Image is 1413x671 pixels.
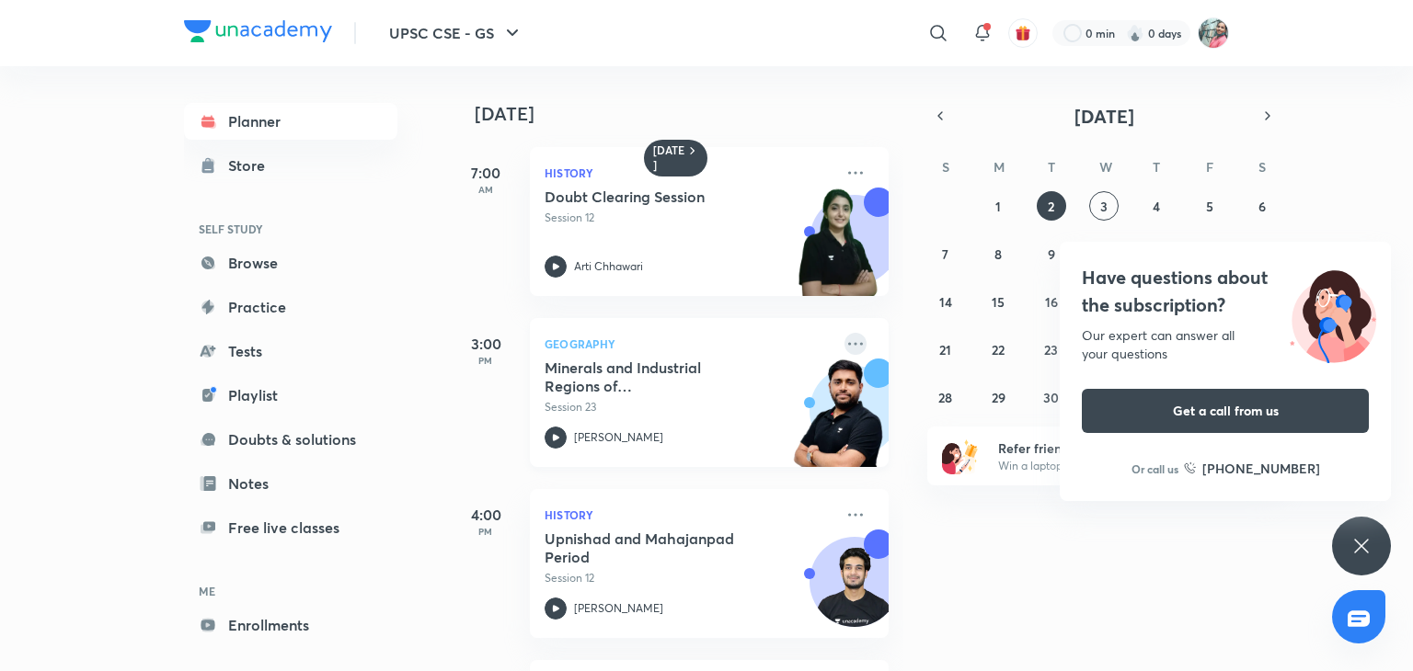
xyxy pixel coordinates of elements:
[1153,158,1160,176] abbr: Thursday
[574,429,663,446] p: [PERSON_NAME]
[810,547,899,635] img: Avatar
[545,333,833,355] p: Geography
[983,191,1013,221] button: September 1, 2025
[931,287,960,316] button: September 14, 2025
[942,438,979,474] img: referral
[184,607,397,643] a: Enrollments
[1202,459,1320,478] h6: [PHONE_NUMBER]
[228,154,276,176] div: Store
[953,103,1255,129] button: [DATE]
[983,335,1013,364] button: September 22, 2025
[1082,264,1369,319] h4: Have questions about the subscription?
[545,399,833,415] p: Session 23
[1195,191,1224,221] button: September 5, 2025
[545,504,833,526] p: History
[1153,198,1160,215] abbr: September 4, 2025
[184,20,332,47] a: Company Logo
[998,458,1224,474] p: Win a laptop, vouchers & more
[992,341,1005,358] abbr: September 22, 2025
[942,245,948,263] abbr: September 7, 2025
[983,382,1013,412] button: September 29, 2025
[1275,264,1391,363] img: ttu_illustration_new.svg
[1044,341,1058,358] abbr: September 23, 2025
[1037,382,1066,412] button: September 30, 2025
[184,465,397,502] a: Notes
[931,239,960,268] button: September 7, 2025
[787,188,889,314] img: unacademy
[1045,293,1058,311] abbr: September 16, 2025
[1082,326,1369,363] div: Our expert can answer all your questions
[1206,158,1213,176] abbr: Friday
[1089,191,1119,221] button: September 3, 2025
[942,158,949,176] abbr: Sunday
[1099,158,1112,176] abbr: Wednesday
[931,335,960,364] button: September 21, 2025
[992,293,1005,311] abbr: September 15, 2025
[545,210,833,226] p: Session 12
[1195,239,1224,268] button: September 12, 2025
[1247,239,1277,268] button: September 13, 2025
[1142,191,1171,221] button: September 4, 2025
[184,20,332,42] img: Company Logo
[1043,389,1059,406] abbr: September 30, 2025
[1247,191,1277,221] button: September 6, 2025
[378,15,534,51] button: UPSC CSE - GS
[1206,198,1213,215] abbr: September 5, 2025
[545,570,833,586] p: Session 12
[938,389,952,406] abbr: September 28, 2025
[994,158,1005,176] abbr: Monday
[184,509,397,546] a: Free live classes
[939,293,952,311] abbr: September 14, 2025
[449,184,523,195] p: AM
[449,355,523,366] p: PM
[983,287,1013,316] button: September 15, 2025
[1008,18,1038,48] button: avatar
[1184,459,1320,478] a: [PHONE_NUMBER]
[1048,245,1055,263] abbr: September 9, 2025
[992,389,1005,406] abbr: September 29, 2025
[983,239,1013,268] button: September 8, 2025
[184,213,397,245] h6: SELF STUDY
[545,188,774,206] h5: Doubt Clearing Session
[1198,17,1229,49] img: Prerna Pathak
[574,258,643,275] p: Arti Chhawari
[545,529,774,566] h5: Upnishad and Mahajanpad Period
[994,245,1002,263] abbr: September 8, 2025
[1037,239,1066,268] button: September 9, 2025
[1037,335,1066,364] button: September 23, 2025
[995,198,1001,215] abbr: September 1, 2025
[574,600,663,617] p: [PERSON_NAME]
[1142,239,1171,268] button: September 11, 2025
[939,341,951,358] abbr: September 21, 2025
[1037,191,1066,221] button: September 2, 2025
[449,162,523,184] h5: 7:00
[184,245,397,281] a: Browse
[449,504,523,526] h5: 4:00
[184,289,397,325] a: Practice
[931,382,960,412] button: September 28, 2025
[1082,389,1369,433] button: Get a call from us
[787,358,889,485] img: unacademy
[1048,158,1055,176] abbr: Tuesday
[449,333,523,355] h5: 3:00
[998,438,1224,458] h6: Refer friends
[449,526,523,537] p: PM
[184,103,397,140] a: Planner
[1126,24,1144,42] img: streak
[1048,198,1054,215] abbr: September 2, 2025
[1258,158,1266,176] abbr: Saturday
[1132,461,1178,477] p: Or call us
[545,358,774,395] h5: Minerals and Industrial Regions of India - III
[1258,198,1266,215] abbr: September 6, 2025
[475,103,907,125] h4: [DATE]
[653,143,685,173] h6: [DATE]
[184,147,397,184] a: Store
[1074,104,1134,129] span: [DATE]
[184,377,397,414] a: Playlist
[1015,25,1031,41] img: avatar
[184,575,397,607] h6: ME
[1089,239,1119,268] button: September 10, 2025
[1100,198,1108,215] abbr: September 3, 2025
[184,333,397,370] a: Tests
[545,162,833,184] p: History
